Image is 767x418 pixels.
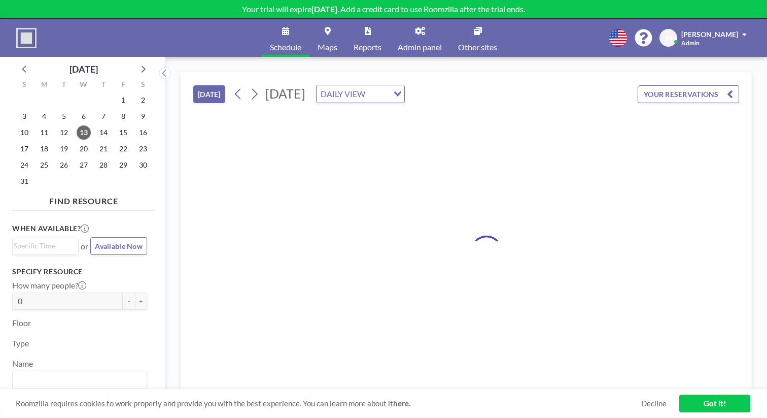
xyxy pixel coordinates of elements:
[265,86,305,101] span: [DATE]
[17,109,31,123] span: Sunday, August 3, 2025
[17,142,31,156] span: Sunday, August 17, 2025
[116,109,130,123] span: Friday, August 8, 2025
[398,43,442,51] span: Admin panel
[14,373,141,387] input: Search for option
[318,43,337,51] span: Maps
[77,109,91,123] span: Wednesday, August 6, 2025
[37,109,51,123] span: Monday, August 4, 2025
[54,79,74,92] div: T
[262,19,309,57] a: Schedule
[34,79,54,92] div: M
[393,399,410,408] a: here.
[116,158,130,172] span: Friday, August 29, 2025
[116,93,130,107] span: Friday, August 1, 2025
[193,85,225,103] button: [DATE]
[13,371,147,389] div: Search for option
[135,293,147,310] button: +
[681,30,738,39] span: [PERSON_NAME]
[95,242,143,250] span: Available Now
[93,79,113,92] div: T
[15,79,34,92] div: S
[57,158,71,172] span: Tuesday, August 26, 2025
[77,125,91,140] span: Wednesday, August 13, 2025
[69,62,98,76] div: [DATE]
[57,109,71,123] span: Tuesday, August 5, 2025
[317,85,404,103] div: Search for option
[96,142,111,156] span: Thursday, August 21, 2025
[17,174,31,188] span: Sunday, August 31, 2025
[16,28,37,48] img: organization-logo
[113,79,133,92] div: F
[641,399,667,408] a: Decline
[12,280,86,291] label: How many people?
[81,241,88,251] span: or
[638,85,739,103] button: YOUR RESERVATIONS
[57,142,71,156] span: Tuesday, August 19, 2025
[136,93,150,107] span: Saturday, August 2, 2025
[17,158,31,172] span: Sunday, August 24, 2025
[77,158,91,172] span: Wednesday, August 27, 2025
[37,142,51,156] span: Monday, August 18, 2025
[311,4,337,14] b: [DATE]
[116,125,130,140] span: Friday, August 15, 2025
[681,39,700,47] span: Admin
[136,158,150,172] span: Saturday, August 30, 2025
[450,19,505,57] a: Other sites
[345,19,390,57] a: Reports
[96,158,111,172] span: Thursday, August 28, 2025
[679,395,750,412] a: Got it!
[37,158,51,172] span: Monday, August 25, 2025
[17,125,31,140] span: Sunday, August 10, 2025
[90,237,147,255] button: Available Now
[309,19,345,57] a: Maps
[12,318,31,328] label: Floor
[57,125,71,140] span: Tuesday, August 12, 2025
[12,338,29,348] label: Type
[12,192,155,206] h4: FIND RESOURCE
[354,43,381,51] span: Reports
[136,125,150,140] span: Saturday, August 16, 2025
[96,109,111,123] span: Thursday, August 7, 2025
[319,87,367,101] span: DAILY VIEW
[136,109,150,123] span: Saturday, August 9, 2025
[458,43,497,51] span: Other sites
[368,87,388,101] input: Search for option
[136,142,150,156] span: Saturday, August 23, 2025
[12,267,147,276] h3: Specify resource
[116,142,130,156] span: Friday, August 22, 2025
[96,125,111,140] span: Thursday, August 14, 2025
[16,399,641,408] span: Roomzilla requires cookies to work properly and provide you with the best experience. You can lea...
[77,142,91,156] span: Wednesday, August 20, 2025
[123,293,135,310] button: -
[133,79,153,92] div: S
[664,34,673,43] span: JH
[12,359,33,369] label: Name
[37,125,51,140] span: Monday, August 11, 2025
[14,240,73,251] input: Search for option
[270,43,301,51] span: Schedule
[390,19,450,57] a: Admin panel
[13,238,78,253] div: Search for option
[74,79,94,92] div: W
